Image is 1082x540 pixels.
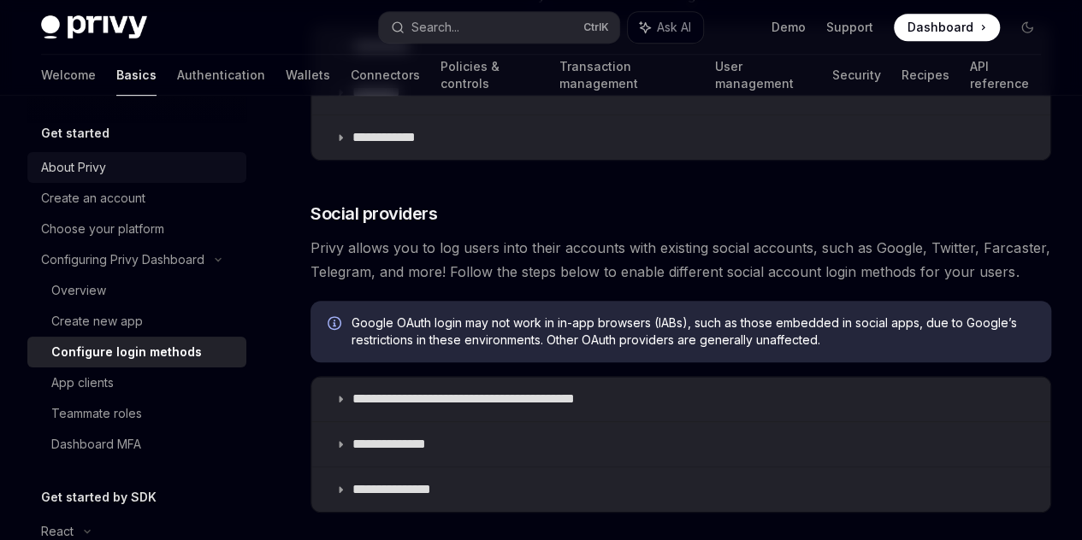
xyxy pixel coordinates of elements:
a: Create an account [27,183,246,214]
button: Ask AI [628,12,703,43]
svg: Info [328,316,345,333]
a: Recipes [901,55,949,96]
div: Create new app [51,311,143,332]
h5: Get started [41,123,109,144]
div: App clients [51,373,114,393]
img: dark logo [41,15,147,39]
span: Google OAuth login may not work in in-app browsers (IABs), such as those embedded in social apps,... [352,314,1034,349]
a: About Privy [27,152,246,183]
span: Ctrl K [583,21,609,34]
span: Privy allows you to log users into their accounts with existing social accounts, such as Google, ... [310,236,1051,284]
a: API reference [969,55,1041,96]
a: Configure login methods [27,337,246,367]
button: Toggle dark mode [1014,14,1041,41]
a: Connectors [351,55,420,96]
span: Dashboard [908,19,973,36]
span: Social providers [310,202,437,226]
div: Configuring Privy Dashboard [41,249,204,270]
div: Create an account [41,188,145,208]
a: Security [831,55,880,96]
a: Welcome [41,55,96,96]
div: Teammate roles [51,403,142,424]
a: Dashboard MFA [27,429,246,460]
div: Overview [51,280,106,301]
a: Choose your platform [27,214,246,244]
a: Support [826,19,873,36]
a: Dashboard [894,14,1000,41]
a: Wallets [286,55,330,96]
a: Create new app [27,306,246,337]
div: About Privy [41,157,106,178]
button: Search...CtrlK [379,12,619,43]
a: Overview [27,275,246,306]
span: Ask AI [657,19,691,36]
h5: Get started by SDK [41,487,157,508]
div: Search... [411,17,459,38]
div: Dashboard MFA [51,434,141,455]
a: User management [715,55,812,96]
a: App clients [27,367,246,398]
a: Authentication [177,55,265,96]
a: Transaction management [559,55,694,96]
a: Policies & controls [440,55,538,96]
div: Choose your platform [41,219,164,239]
div: Configure login methods [51,342,202,362]
a: Demo [772,19,806,36]
a: Basics [116,55,157,96]
a: Teammate roles [27,398,246,429]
